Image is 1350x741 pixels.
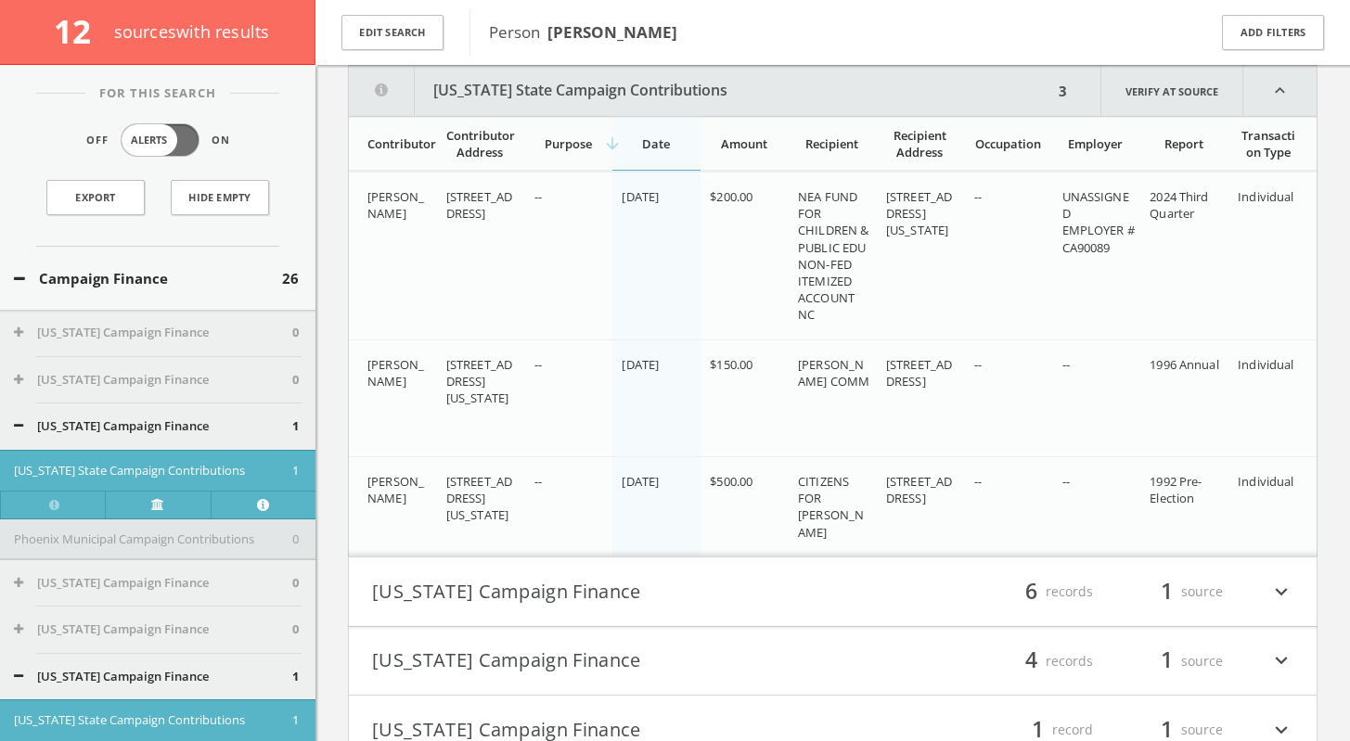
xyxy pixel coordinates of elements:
span: 26 [282,268,299,289]
span: -- [1062,473,1070,490]
span: Person [489,21,677,43]
button: [US_STATE] Campaign Finance [14,574,292,593]
button: [US_STATE] Campaign Finance [14,324,292,342]
span: [STREET_ADDRESS] [886,356,952,390]
i: expand_less [1243,66,1317,116]
b: [PERSON_NAME] [547,21,677,43]
span: 0 [292,324,299,342]
span: -- [974,473,982,490]
span: -- [534,188,542,205]
div: Occupation [974,135,1042,152]
span: 0 [292,620,299,639]
span: [STREET_ADDRESS] [446,188,512,222]
div: Amount [710,135,778,152]
span: [PERSON_NAME] [367,356,424,390]
div: Purpose [534,135,602,152]
span: [STREET_ADDRESS][US_STATE] [446,473,512,523]
span: [DATE] [622,473,659,490]
span: 1992 Pre-Election [1150,473,1202,506]
button: Campaign Finance [14,268,282,289]
span: [STREET_ADDRESS][US_STATE] [886,188,952,238]
div: source [1112,576,1223,607]
i: expand_more [1269,645,1293,677]
i: arrow_downward [603,134,622,153]
span: 1 [292,668,299,686]
button: Add Filters [1222,15,1324,51]
span: [PERSON_NAME] COMM [798,356,869,390]
button: [US_STATE] Campaign Finance [14,417,292,436]
button: [US_STATE] Campaign Finance [372,576,833,607]
button: [US_STATE] State Campaign Contributions [14,462,292,480]
span: 1996 Annual [1150,356,1218,373]
span: $150.00 [710,356,752,373]
div: source [1112,645,1223,677]
div: Recipient [798,135,866,152]
button: [US_STATE] State Campaign Contributions [349,66,1053,116]
span: -- [1062,356,1070,373]
div: grid [349,172,1317,556]
div: Report [1150,135,1217,152]
span: On [212,133,230,148]
span: Individual [1238,188,1293,205]
span: 6 [1017,575,1046,607]
span: UNASSIGNED EMPLOYER # CA90089 [1062,188,1135,256]
span: source s with results [114,20,270,43]
span: Individual [1238,473,1293,490]
div: records [982,645,1093,677]
span: CITIZENS FOR [PERSON_NAME] [798,473,864,541]
button: [US_STATE] State Campaign Contributions [14,711,292,730]
div: Contributor [367,135,426,152]
i: expand_more [1269,576,1293,607]
span: 2024 Third Quarter [1150,188,1208,222]
button: [US_STATE] Campaign Finance [14,668,292,686]
span: [DATE] [622,356,659,373]
span: [PERSON_NAME] [367,188,424,222]
span: $500.00 [710,473,752,490]
button: [US_STATE] Campaign Finance [14,620,292,639]
a: Verify at source [105,491,210,518]
div: Date [622,135,689,152]
div: Transaction Type [1238,127,1298,160]
button: [US_STATE] Campaign Finance [372,645,833,677]
span: -- [534,473,542,490]
span: 0 [292,530,299,549]
div: records [982,576,1093,607]
div: Contributor Address [446,127,514,160]
span: [DATE] [622,188,659,205]
span: [STREET_ADDRESS] [886,473,952,506]
span: $200.00 [710,188,752,205]
span: Off [86,133,109,148]
span: 4 [1017,645,1046,677]
span: [STREET_ADDRESS][US_STATE] [446,356,512,406]
span: -- [974,188,982,205]
span: NEA FUND FOR CHILDREN & PUBLIC EDU NON-FED ITEMIZED ACCOUNT NC [798,188,868,323]
span: 0 [292,371,299,390]
span: -- [974,356,982,373]
span: 1 [1152,575,1181,607]
span: For This Search [85,84,230,103]
span: [PERSON_NAME] [367,473,424,506]
span: Individual [1238,356,1293,373]
div: 3 [1053,66,1073,116]
span: 1 [292,711,299,730]
button: Edit Search [341,15,444,51]
button: Hide Empty [171,180,269,215]
div: Recipient Address [886,127,954,160]
span: 1 [292,417,299,436]
span: 1 [292,462,299,480]
span: -- [534,356,542,373]
span: 12 [54,9,107,53]
div: Employer [1062,135,1130,152]
span: 1 [1152,645,1181,677]
a: Verify at source [1100,66,1243,116]
a: Export [46,180,145,215]
button: Phoenix Municipal Campaign Contributions [14,530,292,549]
button: [US_STATE] Campaign Finance [14,371,292,390]
span: 0 [292,574,299,593]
